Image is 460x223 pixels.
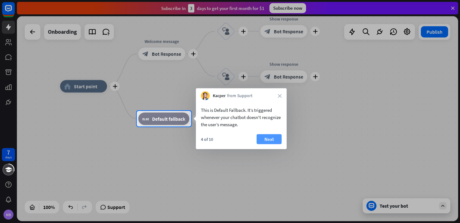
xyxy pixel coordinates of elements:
div: 4 of 10 [201,136,213,142]
span: from Support [227,93,253,99]
span: Kacper [213,93,226,99]
div: This is Default Fallback. It’s triggered whenever your chatbot doesn't recognize the user’s message. [201,107,282,128]
i: close [278,94,282,98]
button: Next [257,134,282,144]
button: Open LiveChat chat widget [5,2,24,21]
span: Default fallback [152,116,185,122]
i: block_fallback [142,116,149,122]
